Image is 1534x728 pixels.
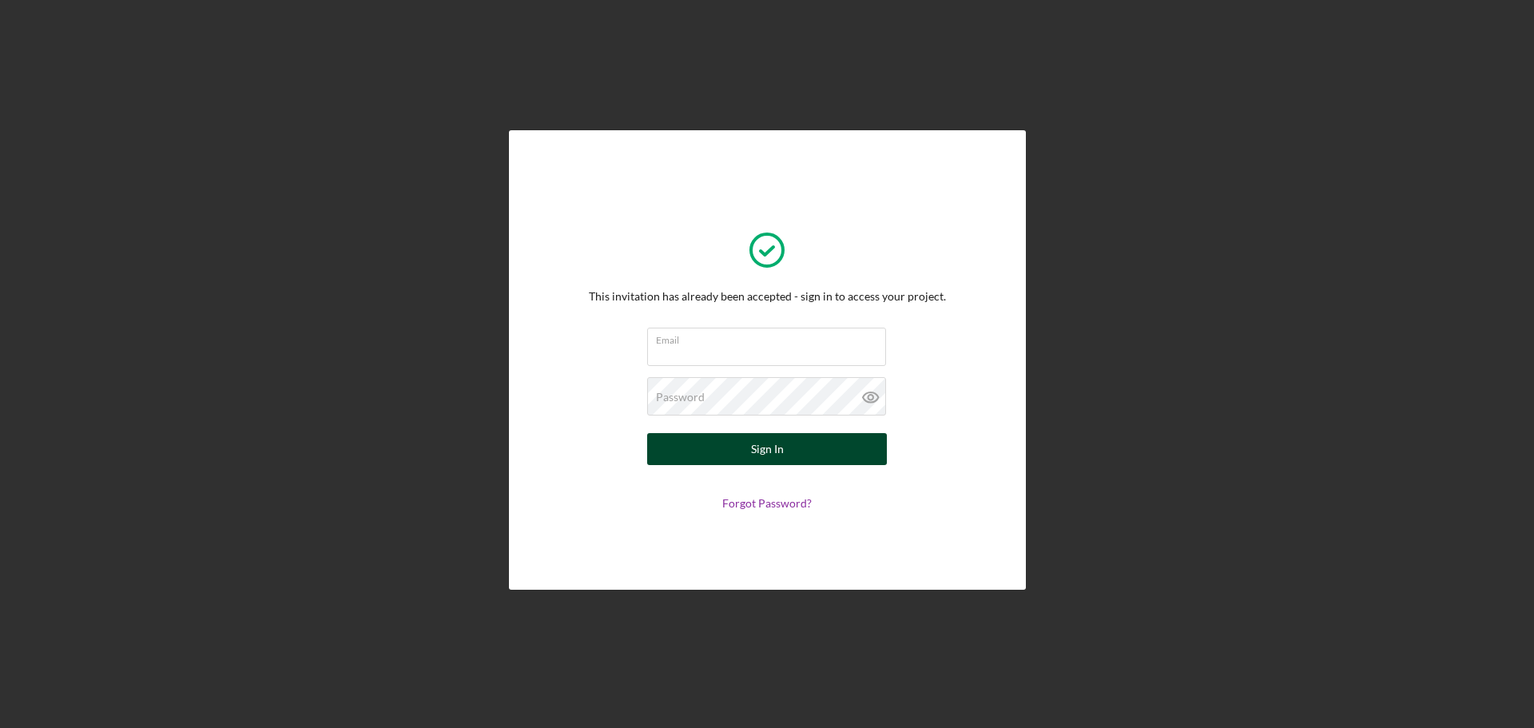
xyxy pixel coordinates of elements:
[656,328,886,346] label: Email
[656,391,705,404] label: Password
[722,496,812,510] a: Forgot Password?
[647,433,887,465] button: Sign In
[751,433,784,465] div: Sign In
[589,290,946,303] div: This invitation has already been accepted - sign in to access your project.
